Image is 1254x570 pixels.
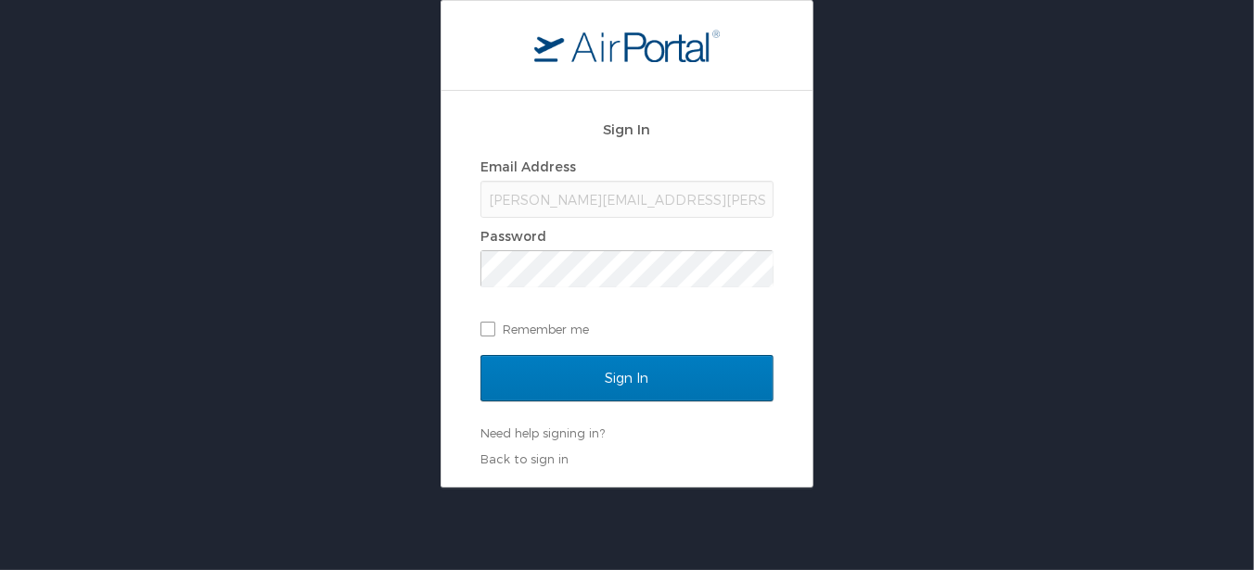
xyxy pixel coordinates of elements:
[480,355,774,401] input: Sign In
[480,315,774,343] label: Remember me
[480,158,576,174] label: Email Address
[534,29,720,62] img: logo
[480,119,774,140] h2: Sign In
[480,228,546,244] label: Password
[480,425,605,440] a: Need help signing in?
[480,451,569,466] a: Back to sign in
